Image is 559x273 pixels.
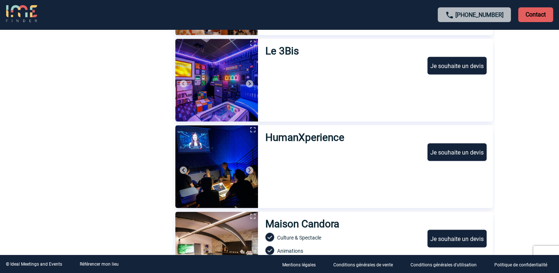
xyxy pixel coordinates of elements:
[333,262,393,267] p: Conditions générales de vente
[327,260,405,267] a: Conditions générales de vente
[518,7,553,22] p: Contact
[265,131,347,143] h3: HumanXperience
[455,11,504,18] a: [PHONE_NUMBER]
[494,262,547,267] p: Politique de confidentialité
[411,262,477,267] p: Conditions générales d'utilisation
[265,45,304,57] h3: Le 3Bis
[282,262,316,267] p: Mentions légales
[265,246,274,255] img: check-circle-24-px-b.png
[488,260,559,267] a: Politique de confidentialité
[80,261,119,266] a: Référencer mon lieu
[427,143,487,161] div: Je souhaite un devis
[427,230,487,247] div: Je souhaite un devis
[175,39,258,121] img: 1.jpg
[276,260,327,267] a: Mentions légales
[175,125,258,208] img: 1.jpg
[265,233,274,241] img: check-circle-24-px-b.png
[277,248,303,253] span: Animations
[405,260,488,267] a: Conditions générales d'utilisation
[445,11,454,19] img: call-24-px.png
[427,57,487,74] div: Je souhaite un devis
[6,261,62,266] div: © Ideal Meetings and Events
[265,217,342,230] h3: Maison Candora
[277,234,321,240] span: Culture & Spectacle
